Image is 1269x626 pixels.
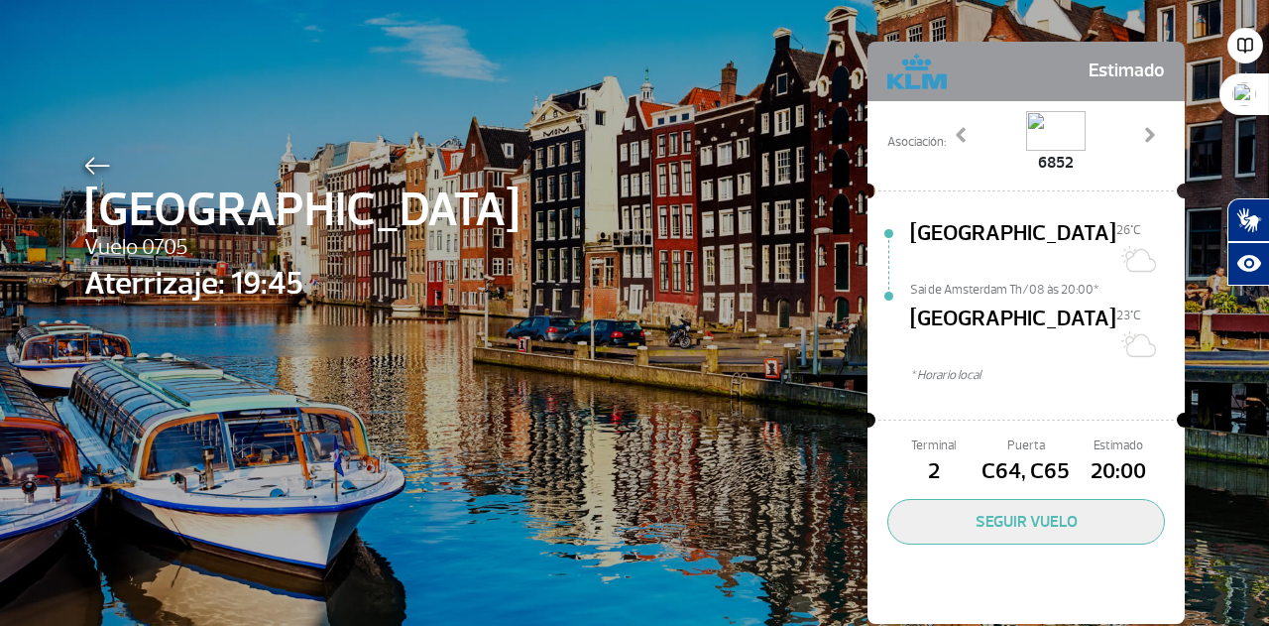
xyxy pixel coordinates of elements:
[980,437,1072,455] span: Puerta
[910,303,1116,366] span: [GEOGRAPHIC_DATA]
[887,455,980,489] span: 2
[84,231,519,265] span: Vuelo 0705
[1073,437,1165,455] span: Estimado
[84,175,519,246] span: [GEOGRAPHIC_DATA]
[1116,308,1141,323] span: 23°C
[910,366,1185,385] span: * Horario local
[887,499,1165,545] button: SEGUIR VUELO
[1116,222,1141,238] span: 26°C
[1073,455,1165,489] span: 20:00
[1089,52,1165,91] span: Estimado
[910,217,1116,281] span: [GEOGRAPHIC_DATA]
[84,260,519,308] span: Aterrizaje: 19:45
[1227,198,1269,242] button: Abrir tradutor de língua de sinais.
[1026,151,1086,175] span: 6852
[980,455,1072,489] span: C64, C65
[1116,239,1156,279] img: Sol com muitas nuvens
[887,133,946,152] span: Asociación:
[910,281,1185,295] span: Sai de Amsterdam Th/08 às 20:00*
[887,437,980,455] span: Terminal
[1227,198,1269,286] div: Plugin de acessibilidade da Hand Talk.
[1227,242,1269,286] button: Abrir recursos assistivos.
[1116,324,1156,364] img: Sol com algumas nuvens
